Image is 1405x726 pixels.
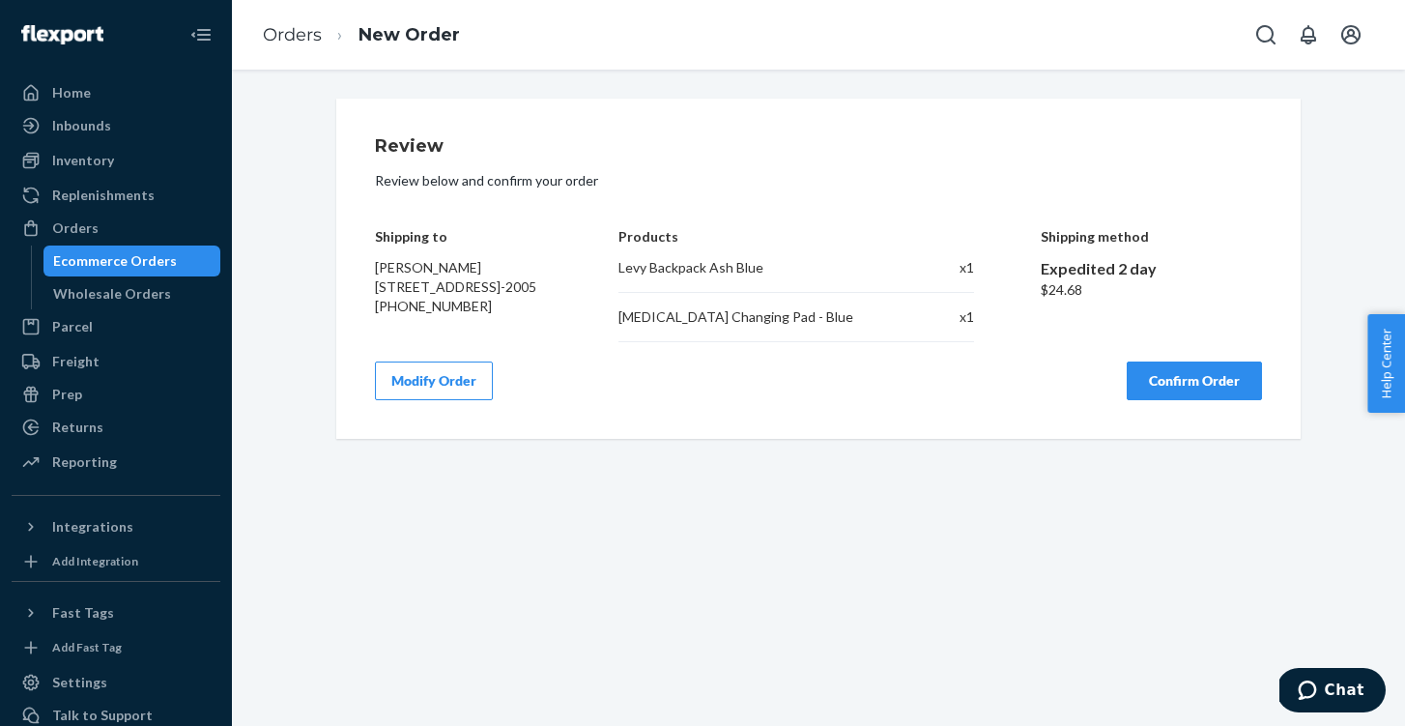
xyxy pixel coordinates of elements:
[918,258,974,277] div: x 1
[12,346,220,377] a: Freight
[1041,229,1263,244] h4: Shipping method
[375,297,553,316] div: [PHONE_NUMBER]
[52,116,111,135] div: Inbounds
[263,24,322,45] a: Orders
[1332,15,1370,54] button: Open account menu
[52,639,122,655] div: Add Fast Tag
[52,603,114,623] div: Fast Tags
[12,379,220,410] a: Prep
[52,452,117,472] div: Reporting
[12,213,220,244] a: Orders
[375,259,536,295] span: [PERSON_NAME] [STREET_ADDRESS]-2005
[52,517,133,537] div: Integrations
[12,550,220,573] a: Add Integration
[618,229,973,244] h4: Products
[375,137,1262,157] h1: Review
[182,15,220,54] button: Close Navigation
[43,246,221,276] a: Ecommerce Orders
[1247,15,1285,54] button: Open Search Box
[52,418,103,437] div: Returns
[52,186,155,205] div: Replenishments
[618,258,898,277] div: Levy Backpack Ash Blue
[918,307,974,327] div: x 1
[52,317,93,336] div: Parcel
[1367,314,1405,413] button: Help Center
[52,352,100,371] div: Freight
[1041,258,1263,280] div: Expedited 2 day
[12,447,220,478] a: Reporting
[1127,362,1262,400] button: Confirm Order
[52,385,82,404] div: Prep
[375,171,1262,190] p: Review below and confirm your order
[52,673,107,692] div: Settings
[52,151,114,170] div: Inventory
[12,597,220,628] button: Fast Tags
[375,362,493,400] button: Modify Order
[52,83,91,102] div: Home
[12,667,220,698] a: Settings
[12,511,220,542] button: Integrations
[43,278,221,309] a: Wholesale Orders
[1279,668,1386,716] iframe: Opens a widget where you can chat to one of our agents
[618,307,898,327] div: [MEDICAL_DATA] Changing Pad - Blue
[358,24,460,45] a: New Order
[12,145,220,176] a: Inventory
[12,636,220,659] a: Add Fast Tag
[12,412,220,443] a: Returns
[53,284,171,304] div: Wholesale Orders
[375,229,553,244] h4: Shipping to
[52,218,99,238] div: Orders
[1041,280,1263,300] div: $24.68
[53,251,177,271] div: Ecommerce Orders
[12,110,220,141] a: Inbounds
[12,311,220,342] a: Parcel
[12,77,220,108] a: Home
[1289,15,1328,54] button: Open notifications
[21,25,103,44] img: Flexport logo
[52,553,138,569] div: Add Integration
[12,180,220,211] a: Replenishments
[247,7,475,64] ol: breadcrumbs
[52,706,153,725] div: Talk to Support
